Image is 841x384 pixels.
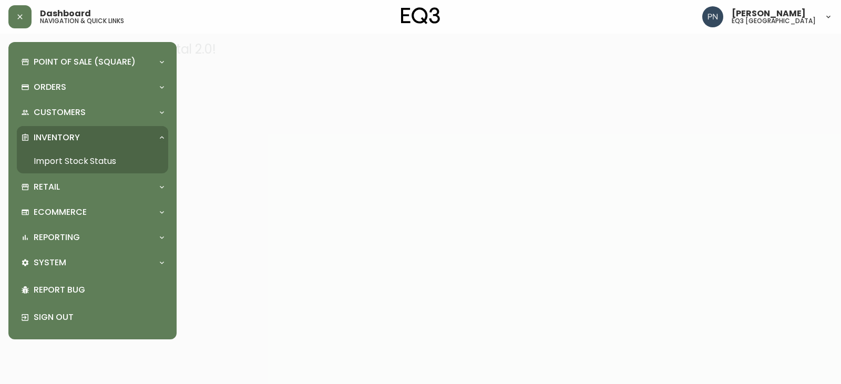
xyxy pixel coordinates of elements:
[17,50,168,74] div: Point of Sale (Square)
[401,7,440,24] img: logo
[702,6,723,27] img: 496f1288aca128e282dab2021d4f4334
[34,107,86,118] p: Customers
[17,201,168,224] div: Ecommerce
[17,149,168,173] a: Import Stock Status
[40,9,91,18] span: Dashboard
[34,56,136,68] p: Point of Sale (Square)
[34,206,87,218] p: Ecommerce
[40,18,124,24] h5: navigation & quick links
[34,284,164,296] p: Report Bug
[34,81,66,93] p: Orders
[17,276,168,304] div: Report Bug
[34,257,66,268] p: System
[17,251,168,274] div: System
[17,101,168,124] div: Customers
[17,226,168,249] div: Reporting
[34,312,164,323] p: Sign Out
[34,181,60,193] p: Retail
[34,132,80,143] p: Inventory
[34,232,80,243] p: Reporting
[17,175,168,199] div: Retail
[732,9,806,18] span: [PERSON_NAME]
[17,304,168,331] div: Sign Out
[732,18,816,24] h5: eq3 [GEOGRAPHIC_DATA]
[17,126,168,149] div: Inventory
[17,76,168,99] div: Orders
